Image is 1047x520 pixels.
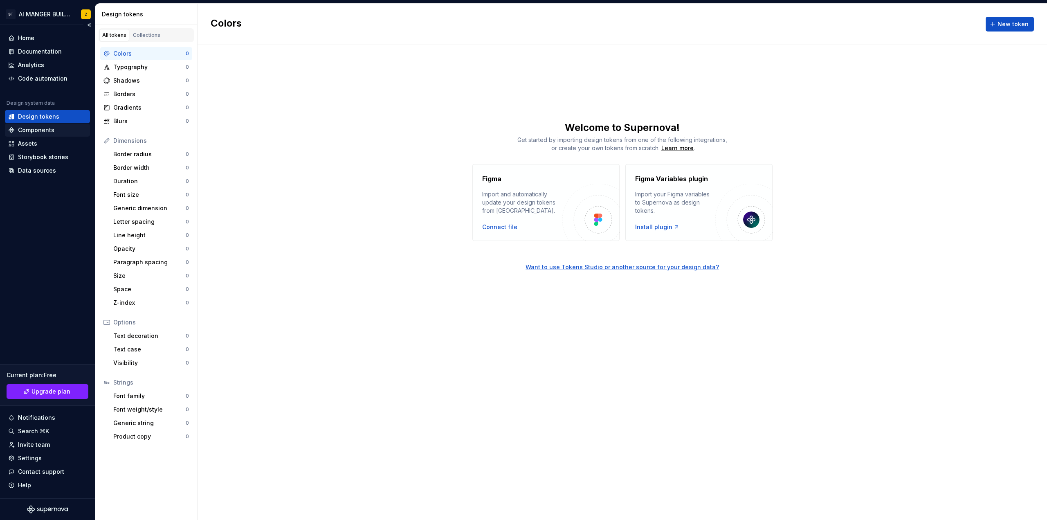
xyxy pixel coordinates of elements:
div: 0 [186,77,189,84]
a: Text case0 [110,343,192,356]
a: Data sources [5,164,90,177]
div: Design system data [7,100,55,106]
div: 0 [186,286,189,293]
a: Install plugin [635,223,680,231]
a: Z-index0 [110,296,192,309]
div: Font weight/style [113,405,186,414]
div: Contact support [18,468,64,476]
div: Line height [113,231,186,239]
div: AI MANGER BUILDING [19,10,71,18]
a: Design tokens [5,110,90,123]
div: 0 [186,205,189,212]
div: 0 [186,272,189,279]
a: Documentation [5,45,90,58]
div: Search ⌘K [18,427,49,435]
div: Design tokens [18,113,59,121]
div: Strings [113,378,189,387]
a: Line height0 [110,229,192,242]
div: Opacity [113,245,186,253]
div: 0 [186,118,189,124]
div: 0 [186,299,189,306]
a: Blurs0 [100,115,192,128]
div: 0 [186,360,189,366]
div: Border radius [113,150,186,158]
div: Product copy [113,432,186,441]
div: Settings [18,454,42,462]
div: Design tokens [102,10,194,18]
a: Letter spacing0 [110,215,192,228]
div: Z-index [113,299,186,307]
div: Gradients [113,104,186,112]
h2: Colors [211,17,242,32]
div: 0 [186,91,189,97]
a: Product copy0 [110,430,192,443]
div: ST [6,9,16,19]
div: Borders [113,90,186,98]
a: Colors0 [100,47,192,60]
div: 0 [186,151,189,158]
a: Paragraph spacing0 [110,256,192,269]
span: Get started by importing design tokens from one of the following integrations, or create your own... [517,136,727,151]
div: 0 [186,433,189,440]
div: Colors [113,50,186,58]
div: Current plan : Free [7,371,88,379]
a: Size0 [110,269,192,282]
a: Visibility0 [110,356,192,369]
div: 0 [186,406,189,413]
div: Text decoration [113,332,186,340]
button: Notifications [5,411,90,424]
div: Connect file [482,223,517,231]
div: Home [18,34,34,42]
div: Welcome to Supernova! [198,121,1047,134]
div: Text case [113,345,186,353]
div: Blurs [113,117,186,125]
h4: Figma [482,174,501,184]
div: 0 [186,232,189,239]
div: Import and automatically update your design tokens from [GEOGRAPHIC_DATA]. [482,190,562,215]
div: 0 [186,346,189,353]
div: 0 [186,64,189,70]
div: 0 [186,178,189,185]
a: Learn more [661,144,694,152]
h4: Figma Variables plugin [635,174,708,184]
div: Shadows [113,77,186,85]
a: Text decoration0 [110,329,192,342]
div: Duration [113,177,186,185]
a: Assets [5,137,90,150]
button: Want to use Tokens Studio or another source for your design data? [526,263,719,271]
div: Letter spacing [113,218,186,226]
div: Paragraph spacing [113,258,186,266]
a: Components [5,124,90,137]
a: Duration0 [110,175,192,188]
div: Assets [18,140,37,148]
div: Notifications [18,414,55,422]
div: Analytics [18,61,44,69]
div: Collections [133,32,160,38]
a: Generic string0 [110,416,192,430]
div: Font family [113,392,186,400]
a: Invite team [5,438,90,451]
div: Z [85,11,88,18]
div: Code automation [18,74,67,83]
svg: Supernova Logo [27,505,68,513]
a: Settings [5,452,90,465]
button: Contact support [5,465,90,478]
a: Border width0 [110,161,192,174]
div: Storybook stories [18,153,68,161]
div: Invite team [18,441,50,449]
a: Home [5,32,90,45]
div: Generic dimension [113,204,186,212]
div: 0 [186,259,189,266]
div: 0 [186,333,189,339]
div: Typography [113,63,186,71]
a: Analytics [5,59,90,72]
div: Components [18,126,54,134]
div: Data sources [18,167,56,175]
a: Font weight/style0 [110,403,192,416]
div: 0 [186,245,189,252]
div: Options [113,318,189,326]
a: Gradients0 [100,101,192,114]
div: Space [113,285,186,293]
